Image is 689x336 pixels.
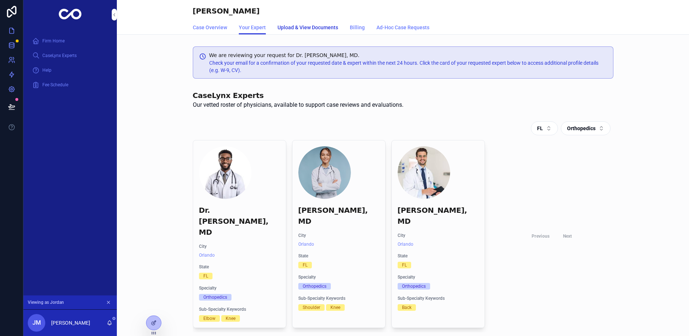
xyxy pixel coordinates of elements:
[398,205,479,227] h3: [PERSON_NAME], MD
[303,262,307,268] div: FL
[203,294,227,301] div: Orthopedics
[239,21,266,35] a: Your Expert
[28,34,112,48] a: Firm Home
[402,262,407,268] div: FL
[203,273,208,279] div: FL
[193,6,260,16] h1: [PERSON_NAME]
[199,243,280,249] span: City
[193,24,227,31] span: Case Overview
[398,274,479,280] span: Specialty
[51,319,90,326] p: [PERSON_NAME]
[298,295,379,301] span: Sub-Specialty Keywords
[209,53,607,58] h5: We are reviewing your request for Dr. Jack Black, MD.
[42,38,65,44] span: Firm Home
[561,121,610,135] button: Select Button
[376,24,429,31] span: Ad-Hoc Case Requests
[199,205,280,238] h3: Dr. [PERSON_NAME], MD
[298,253,379,259] span: State
[42,82,68,88] span: Fee Schedule
[193,101,403,109] span: Our vetted roster of physicians, available to support case reviews and evaluations.
[277,24,338,31] span: Upload & View Documents
[298,241,379,247] span: Orlando
[42,53,77,58] span: CaseLynx Experts
[239,24,266,31] span: Your Expert
[28,64,112,77] a: Help
[32,318,41,327] span: JM
[350,21,365,35] a: Billing
[531,121,558,135] button: Select Button
[398,241,479,247] span: Orlando
[199,285,280,291] span: Specialty
[298,205,379,227] h3: [PERSON_NAME], MD
[398,233,479,238] span: City
[398,295,479,301] span: Sub-Specialty Keywords
[193,21,227,35] a: Case Overview
[303,283,326,290] div: Orthopedics
[28,78,112,91] a: Fee Schedule
[402,283,426,290] div: Orthopedics
[199,306,280,312] span: Sub-Specialty Keywords
[277,21,338,35] a: Upload & View Documents
[203,315,215,322] div: Elbow
[28,299,64,305] span: Viewing as Jordan
[350,24,365,31] span: Billing
[298,274,379,280] span: Specialty
[226,315,236,322] div: Knee
[376,21,429,35] a: Ad-Hoc Case Requests
[28,49,112,62] a: CaseLynx Experts
[42,67,51,73] span: Help
[537,125,543,132] span: FL
[59,9,82,20] img: App logo
[391,140,485,328] a: [PERSON_NAME], MDCityOrlandoStateFLSpecialtyOrthopedicsSub-Specialty KeywordsBack
[398,253,479,259] span: State
[193,140,286,328] a: Dr. [PERSON_NAME], MDCityOrlandoStateFLSpecialtyOrthopedicsSub-Specialty KeywordsElbowKnee
[298,233,379,238] span: City
[567,125,596,132] span: Orthopedics
[292,140,386,328] a: [PERSON_NAME], MDCityOrlandoStateFLSpecialtyOrthopedicsSub-Specialty KeywordsShoulderKnee
[193,90,403,101] h1: CaseLynx Experts
[23,29,117,101] div: scrollable content
[199,252,280,258] span: Orlando
[199,264,280,270] span: State
[330,304,340,311] div: Knee
[402,304,412,311] div: Back
[209,60,598,73] span: Check your email for a confirmation of your requested date & expert within the next 24 hours. Cli...
[209,59,607,74] div: Check your email for a confirmation of your requested date & expert within the next 24 hours. Cli...
[303,304,320,311] div: Shoulder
